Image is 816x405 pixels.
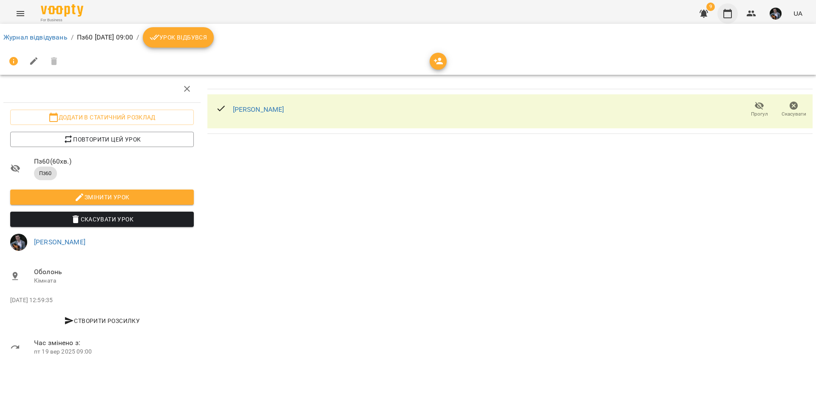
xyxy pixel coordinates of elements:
span: Урок відбувся [150,32,207,42]
span: Пз60 [34,170,57,177]
img: d409717b2cc07cfe90b90e756120502c.jpg [770,8,782,20]
span: Додати в статичний розклад [17,112,187,122]
span: Змінити урок [17,192,187,202]
li: / [136,32,139,42]
span: Оболонь [34,267,194,277]
span: Прогул [751,110,768,118]
span: Пз60 ( 60 хв. ) [34,156,194,167]
span: Повторити цей урок [17,134,187,144]
span: 9 [706,3,715,11]
button: Повторити цей урок [10,132,194,147]
button: Змінити урок [10,190,194,205]
p: пт 19 вер 2025 09:00 [34,348,194,356]
p: [DATE] 12:59:35 [10,296,194,305]
a: [PERSON_NAME] [34,238,85,246]
button: Скасувати Урок [10,212,194,227]
nav: breadcrumb [3,27,813,48]
li: / [71,32,74,42]
button: Урок відбувся [143,27,214,48]
span: Скасувати [782,110,806,118]
a: Журнал відвідувань [3,33,68,41]
img: d409717b2cc07cfe90b90e756120502c.jpg [10,234,27,251]
button: Додати в статичний розклад [10,110,194,125]
img: Voopty Logo [41,4,83,17]
button: Menu [10,3,31,24]
button: Створити розсилку [10,313,194,329]
p: Кімната [34,277,194,285]
span: Створити розсилку [14,316,190,326]
button: UA [790,6,806,21]
span: For Business [41,17,83,23]
span: Час змінено з: [34,338,194,348]
a: [PERSON_NAME] [233,105,284,113]
button: Скасувати [776,98,811,122]
p: Пз60 [DATE] 09:00 [77,32,133,42]
span: Скасувати Урок [17,214,187,224]
button: Прогул [742,98,776,122]
span: UA [793,9,802,18]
